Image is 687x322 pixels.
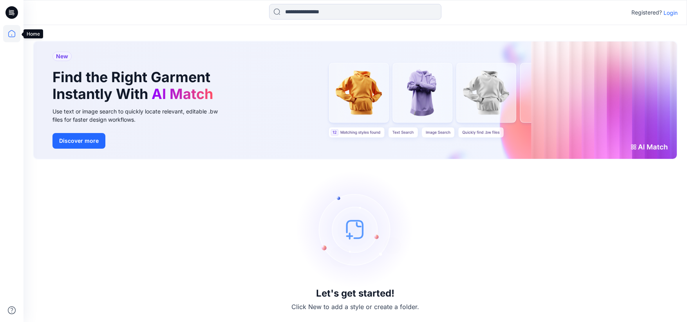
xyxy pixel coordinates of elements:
[291,302,419,311] p: Click New to add a style or create a folder.
[52,133,105,149] button: Discover more
[663,9,678,17] p: Login
[152,85,213,103] span: AI Match
[316,288,394,299] h3: Let's get started!
[52,107,229,124] div: Use text or image search to quickly locate relevant, editable .bw files for faster design workflows.
[296,171,414,288] img: empty-state-image.svg
[56,52,68,61] span: New
[631,8,662,17] p: Registered?
[52,69,217,103] h1: Find the Right Garment Instantly With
